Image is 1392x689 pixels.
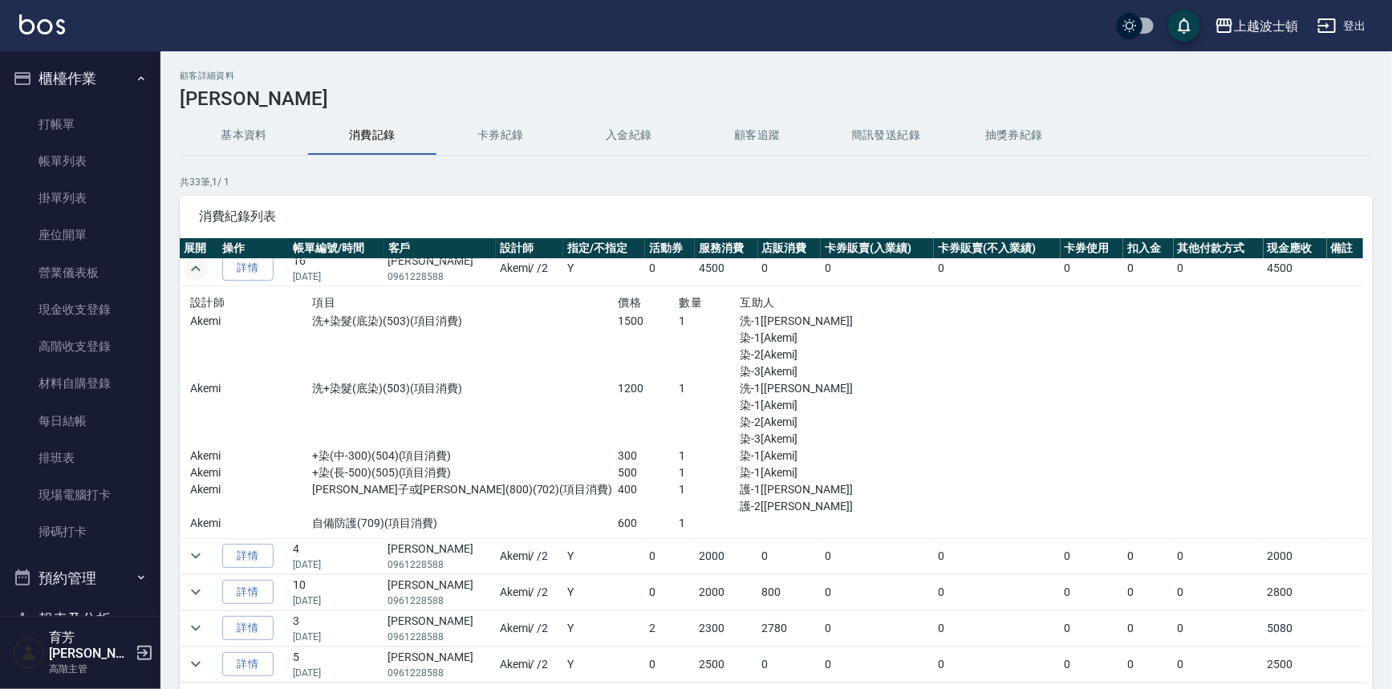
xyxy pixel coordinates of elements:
[821,574,934,610] td: 0
[1174,238,1264,259] th: 其他付款方式
[680,515,741,532] p: 1
[184,580,208,604] button: expand row
[1061,251,1124,286] td: 0
[384,238,496,259] th: 客戶
[741,448,924,464] p: 染-1[Akemi]
[312,515,618,532] p: 自備防護(709)(項目消費)
[190,481,312,498] p: Akemi
[821,646,934,682] td: 0
[950,116,1078,155] button: 抽獎券紀錄
[218,238,290,259] th: 操作
[563,610,644,646] td: Y
[190,313,312,330] p: Akemi
[6,143,154,180] a: 帳單列表
[1264,610,1327,646] td: 5080
[1208,10,1305,43] button: 上越波士頓
[388,594,492,608] p: 0961228588
[563,538,644,573] td: Y
[618,296,641,309] span: 價格
[184,652,208,676] button: expand row
[695,610,758,646] td: 2300
[289,538,384,573] td: 4
[388,557,492,572] p: 0961228588
[6,557,154,599] button: 預約管理
[758,610,822,646] td: 2780
[758,251,822,286] td: 0
[741,363,924,380] p: 染-3[Akemi]
[184,257,208,281] button: expand row
[758,574,822,610] td: 800
[1061,610,1124,646] td: 0
[821,238,934,259] th: 卡券販賣(入業績)
[190,380,312,397] p: Akemi
[6,365,154,402] a: 材料自購登錄
[6,180,154,217] a: 掛單列表
[741,296,775,309] span: 互助人
[6,58,154,99] button: 櫃檯作業
[1174,646,1264,682] td: 0
[6,476,154,513] a: 現場電腦打卡
[293,666,379,680] p: [DATE]
[190,296,225,309] span: 設計師
[563,646,644,682] td: Y
[741,313,924,330] p: 洗-1[[PERSON_NAME]]
[1123,538,1173,573] td: 0
[618,313,679,330] p: 1500
[1174,610,1264,646] td: 0
[695,538,758,573] td: 2000
[6,106,154,143] a: 打帳單
[618,448,679,464] p: 300
[645,574,695,610] td: 0
[695,574,758,610] td: 2000
[1061,238,1124,259] th: 卡券使用
[758,646,822,682] td: 0
[6,440,154,476] a: 排班表
[49,630,131,662] h5: 育芳[PERSON_NAME]
[199,209,1353,225] span: 消費紀錄列表
[741,347,924,363] p: 染-2[Akemi]
[1174,251,1264,286] td: 0
[180,238,218,259] th: 展開
[293,630,379,644] p: [DATE]
[1123,251,1173,286] td: 0
[1061,646,1124,682] td: 0
[1264,251,1327,286] td: 4500
[821,251,934,286] td: 0
[680,296,703,309] span: 數量
[741,330,924,347] p: 染-1[Akemi]
[934,538,1060,573] td: 0
[222,544,274,569] a: 詳情
[289,251,384,286] td: 16
[821,610,934,646] td: 0
[436,116,565,155] button: 卡券紀錄
[6,598,154,640] button: 報表及分析
[6,513,154,550] a: 掃碼打卡
[741,380,924,397] p: 洗-1[[PERSON_NAME]]
[384,574,496,610] td: [PERSON_NAME]
[934,251,1060,286] td: 0
[184,616,208,640] button: expand row
[384,538,496,573] td: [PERSON_NAME]
[695,646,758,682] td: 2500
[289,238,384,259] th: 帳單編號/時間
[1123,574,1173,610] td: 0
[1061,574,1124,610] td: 0
[1123,238,1173,259] th: 扣入金
[293,594,379,608] p: [DATE]
[934,238,1060,259] th: 卡券販賣(不入業績)
[1123,646,1173,682] td: 0
[645,610,695,646] td: 2
[1264,646,1327,682] td: 2500
[384,646,496,682] td: [PERSON_NAME]
[384,251,496,286] td: [PERSON_NAME]
[565,116,693,155] button: 入金紀錄
[289,646,384,682] td: 5
[741,498,924,515] p: 護-2[[PERSON_NAME]]
[563,251,644,286] td: Y
[822,116,950,155] button: 簡訊發送紀錄
[1168,10,1200,42] button: save
[6,254,154,291] a: 營業儀表板
[821,538,934,573] td: 0
[180,71,1373,81] h2: 顧客詳細資料
[496,238,564,259] th: 設計師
